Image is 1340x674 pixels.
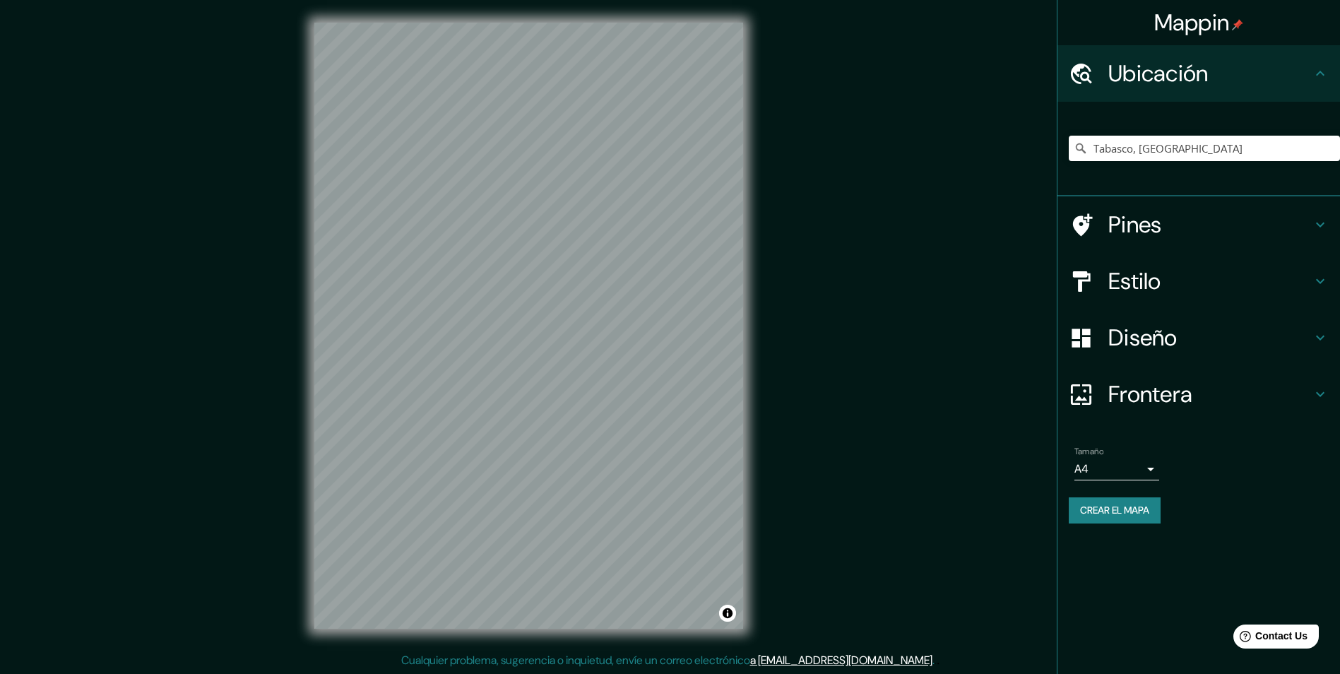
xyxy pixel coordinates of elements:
input: Elige tu ciudad o área [1069,136,1340,161]
div: Estilo [1057,253,1340,309]
img: pin-icon.png [1232,19,1243,30]
h4: Ubicación [1108,59,1312,88]
div: Diseño [1057,309,1340,366]
h4: Frontera [1108,380,1312,408]
canvas: Mapa [314,23,743,629]
button: Crear el mapa [1069,497,1161,524]
div: . [937,652,939,669]
div: Pines [1057,196,1340,253]
a: a [EMAIL_ADDRESS][DOMAIN_NAME] [750,653,932,668]
font: Mappin [1154,8,1230,37]
div: . [935,652,937,669]
h4: Diseño [1108,324,1312,352]
h4: Estilo [1108,267,1312,295]
iframe: Help widget launcher [1214,619,1324,658]
div: Ubicación [1057,45,1340,102]
button: Alternar atribución [719,605,736,622]
font: Crear el mapa [1080,502,1149,519]
p: Cualquier problema, sugerencia o inquietud, envíe un correo electrónico . [401,652,935,669]
h4: Pines [1108,211,1312,239]
div: Frontera [1057,366,1340,422]
label: Tamaño [1074,446,1103,458]
div: A4 [1074,458,1159,480]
